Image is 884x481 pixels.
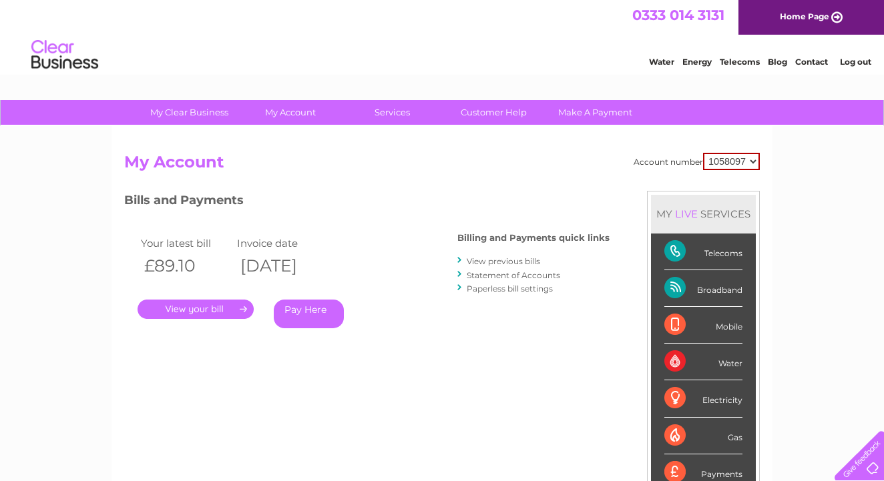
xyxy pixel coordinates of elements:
div: Broadband [664,270,742,307]
a: Paperless bill settings [467,284,553,294]
a: Make A Payment [540,100,650,125]
td: Your latest bill [138,234,234,252]
a: Energy [682,57,712,67]
a: Log out [840,57,871,67]
a: View previous bills [467,256,540,266]
a: Statement of Accounts [467,270,560,280]
a: 0333 014 3131 [632,7,724,23]
div: Mobile [664,307,742,344]
a: Water [649,57,674,67]
a: My Clear Business [134,100,244,125]
div: Telecoms [664,233,742,270]
a: Customer Help [439,100,549,125]
div: MY SERVICES [651,195,756,233]
div: Account number [634,153,760,170]
h3: Bills and Payments [124,191,610,214]
h4: Billing and Payments quick links [457,233,610,243]
div: Electricity [664,380,742,417]
a: My Account [236,100,346,125]
a: Blog [768,57,787,67]
a: Telecoms [720,57,760,67]
a: Contact [795,57,828,67]
div: LIVE [672,207,700,220]
td: Invoice date [234,234,330,252]
a: . [138,300,254,319]
a: Services [337,100,447,125]
div: Gas [664,418,742,454]
a: Pay Here [274,300,344,328]
th: £89.10 [138,252,234,280]
img: logo.png [31,35,99,75]
th: [DATE] [234,252,330,280]
h2: My Account [124,153,760,178]
div: Water [664,344,742,380]
div: Clear Business is a trading name of Verastar Limited (registered in [GEOGRAPHIC_DATA] No. 3667643... [128,7,758,65]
